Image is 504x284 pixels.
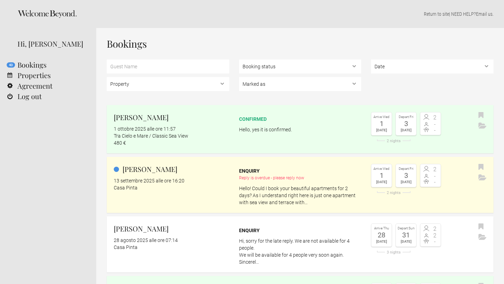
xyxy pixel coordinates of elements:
h2: [PERSON_NAME] [114,164,229,174]
select: , [371,60,493,74]
div: [DATE] [373,238,390,245]
p: | NEED HELP? . [107,11,493,18]
a: Email us [476,11,492,17]
div: Arrive Wed [373,166,390,172]
h1: Bookings [107,39,493,49]
div: Depart Fri [398,166,414,172]
div: Reply is overdue - please reply now [239,174,362,181]
div: confirmed [239,116,362,123]
select: , , [239,60,362,74]
flynt-date-display: 13 settembre 2025 alle ore 16:20 [114,178,184,183]
div: 3 nights [371,250,416,254]
span: 2 [430,167,439,172]
div: [DATE] [398,179,414,185]
span: 2 [430,115,439,120]
div: Enquiry [239,167,362,174]
h2: [PERSON_NAME] [114,223,229,234]
div: Arrive Wed [373,114,390,120]
span: - [430,179,439,185]
select: , , , [239,77,362,91]
p: Hello! Could I book your beautiful apartments for 2 days? As I understand right here is just one ... [239,185,362,206]
div: [DATE] [373,179,390,185]
div: [DATE] [398,127,414,133]
a: [PERSON_NAME] 13 settembre 2025 alle ore 16:20 Casa Pinta Enquiry Reply is overdue - please reply... [107,157,493,213]
a: [PERSON_NAME] 28 agosto 2025 alle ore 07:14 Casa Pinta Enquiry Hi, sorry for the late reply. We a... [107,216,493,272]
div: 28 [373,231,390,238]
div: 1 [373,120,390,127]
div: Depart Sun [398,226,414,231]
div: 2 nights [371,191,416,195]
div: [DATE] [373,127,390,133]
div: 1 [373,172,390,179]
span: - [430,122,439,127]
div: Enquiry [239,227,362,234]
button: Archive [477,121,488,131]
p: Hello, yes it is confirmed. [239,126,362,133]
flynt-notification-badge: 43 [7,62,15,68]
button: Bookmark [477,162,485,173]
button: Archive [477,232,488,243]
a: [PERSON_NAME] 1 ottobre 2025 alle ore 11:57 Tra Cielo e Mare / Classic Sea View 480 € confirmed H... [107,105,493,153]
h2: [PERSON_NAME] [114,112,229,123]
p: Hi, sorry for the late reply. We are not available for 4 people. We will be available for 4 peopl... [239,237,362,265]
div: Casa Pinta [114,244,229,251]
flynt-date-display: 1 ottobre 2025 alle ore 11:57 [114,126,176,132]
span: - [430,173,439,179]
div: 31 [398,231,414,238]
div: [DATE] [398,238,414,245]
span: 2 [430,226,439,232]
button: Archive [477,173,488,183]
span: - [430,127,439,133]
div: 2 nights [371,139,416,143]
span: 2 [430,233,439,238]
span: - [430,239,439,244]
div: Hi, [PERSON_NAME] [17,39,86,49]
flynt-currency: 480 € [114,140,126,146]
div: Tra Cielo e Mare / Classic Sea View [114,132,229,139]
div: 3 [398,172,414,179]
flynt-date-display: 28 agosto 2025 alle ore 07:14 [114,237,178,243]
a: Return to site [424,11,449,17]
div: Arrive Thu [373,226,390,231]
div: 3 [398,120,414,127]
div: Casa Pinta [114,184,229,191]
input: Guest Name [107,60,229,74]
div: Depart Fri [398,114,414,120]
select: , [107,77,229,91]
button: Bookmark [477,110,485,121]
button: Bookmark [477,222,485,232]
